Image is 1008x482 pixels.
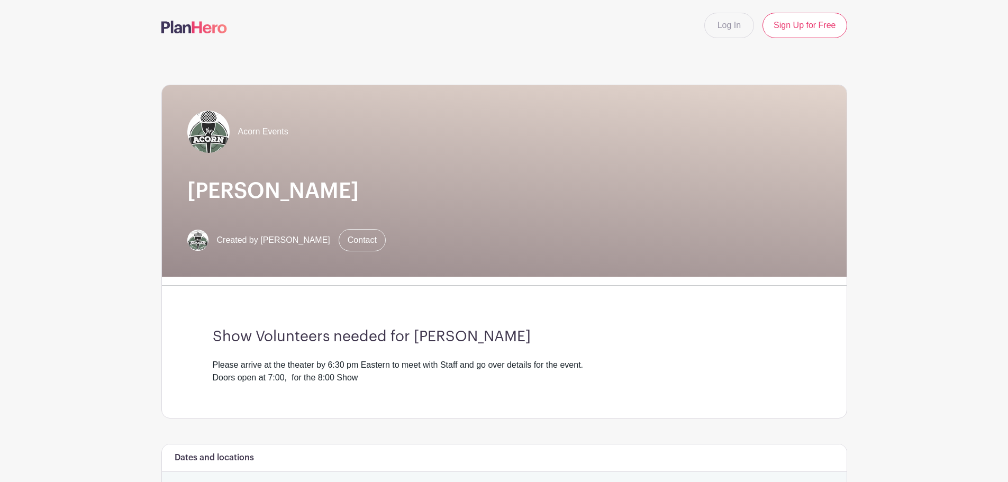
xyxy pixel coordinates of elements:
h6: Dates and locations [175,453,254,463]
img: Acorn%20Logo%20SMALL.jpg [187,111,230,153]
img: logo-507f7623f17ff9eddc593b1ce0a138ce2505c220e1c5a4e2b4648c50719b7d32.svg [161,21,227,33]
img: Acorn%20Logo%20SMALL.jpg [187,230,208,251]
h3: Show Volunteers needed for [PERSON_NAME] [213,328,796,346]
a: Contact [339,229,386,251]
h1: [PERSON_NAME] [187,178,821,204]
a: Sign Up for Free [762,13,847,38]
div: Please arrive at the theater by 6:30 pm Eastern to meet with Staff and go over details for the ev... [213,359,796,384]
span: Created by [PERSON_NAME] [217,234,330,247]
a: Log In [704,13,754,38]
span: Acorn Events [238,125,288,138]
